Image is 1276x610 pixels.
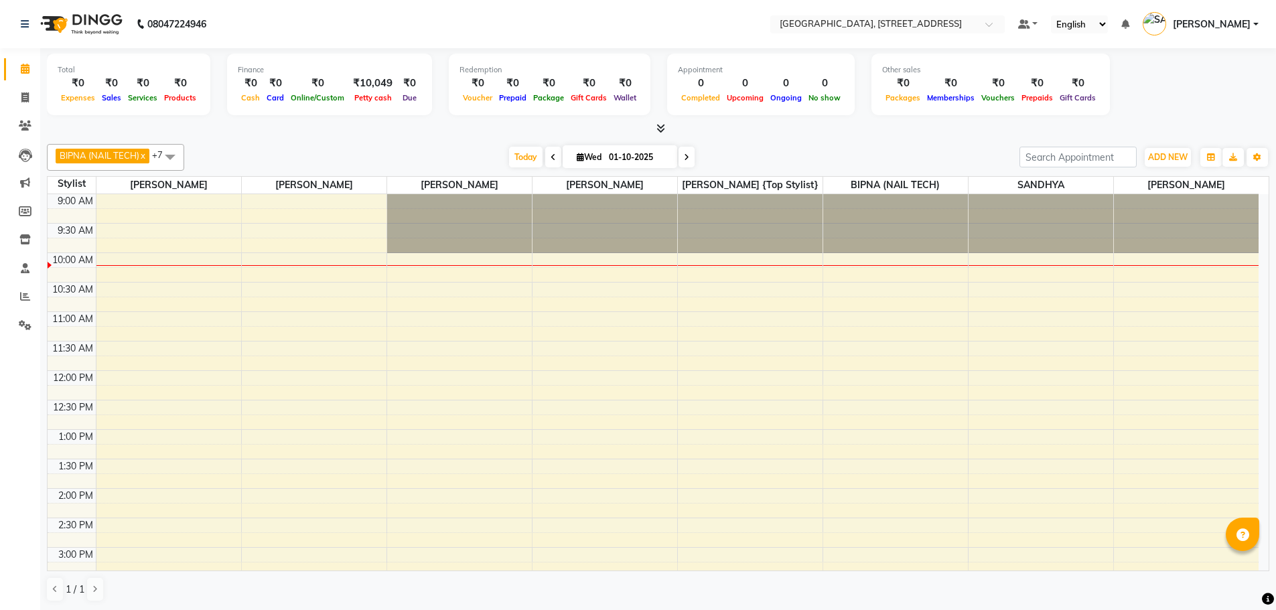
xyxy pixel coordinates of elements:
[152,149,173,160] span: +7
[242,177,386,194] span: [PERSON_NAME]
[767,76,805,91] div: 0
[723,76,767,91] div: 0
[1019,147,1137,167] input: Search Appointment
[459,93,496,102] span: Voucher
[98,93,125,102] span: Sales
[125,76,161,91] div: ₹0
[1148,152,1188,162] span: ADD NEW
[678,64,844,76] div: Appointment
[924,76,978,91] div: ₹0
[58,64,200,76] div: Total
[882,93,924,102] span: Packages
[50,400,96,414] div: 12:30 PM
[56,430,96,444] div: 1:00 PM
[139,150,145,161] a: x
[823,177,968,194] span: BIPNA (NAIL TECH)
[238,76,263,91] div: ₹0
[978,76,1018,91] div: ₹0
[50,312,96,326] div: 11:00 AM
[287,93,348,102] span: Online/Custom
[459,64,640,76] div: Redemption
[530,76,567,91] div: ₹0
[573,152,605,162] span: Wed
[56,459,96,473] div: 1:30 PM
[55,194,96,208] div: 9:00 AM
[387,177,532,194] span: [PERSON_NAME]
[1173,17,1251,31] span: [PERSON_NAME]
[1018,76,1056,91] div: ₹0
[567,93,610,102] span: Gift Cards
[58,93,98,102] span: Expenses
[48,177,96,191] div: Stylist
[161,93,200,102] span: Products
[50,283,96,297] div: 10:30 AM
[533,177,677,194] span: [PERSON_NAME]
[1145,148,1191,167] button: ADD NEW
[50,341,96,356] div: 11:30 AM
[125,93,161,102] span: Services
[98,76,125,91] div: ₹0
[978,93,1018,102] span: Vouchers
[1018,93,1056,102] span: Prepaids
[1143,12,1166,35] img: SANJU CHHETRI
[348,76,398,91] div: ₹10,049
[605,147,672,167] input: 2025-10-01
[678,76,723,91] div: 0
[610,76,640,91] div: ₹0
[1056,76,1099,91] div: ₹0
[805,76,844,91] div: 0
[263,76,287,91] div: ₹0
[238,64,421,76] div: Finance
[56,518,96,532] div: 2:30 PM
[56,489,96,503] div: 2:00 PM
[1220,556,1263,597] iframe: chat widget
[610,93,640,102] span: Wallet
[567,76,610,91] div: ₹0
[66,583,84,597] span: 1 / 1
[678,177,823,194] span: [PERSON_NAME] {Top stylist}
[263,93,287,102] span: Card
[60,150,139,161] span: BIPNA (NAIL TECH)
[924,93,978,102] span: Memberships
[351,93,395,102] span: Petty cash
[1114,177,1259,194] span: [PERSON_NAME]
[55,224,96,238] div: 9:30 AM
[161,76,200,91] div: ₹0
[882,76,924,91] div: ₹0
[723,93,767,102] span: Upcoming
[496,93,530,102] span: Prepaid
[147,5,206,43] b: 08047224946
[50,253,96,267] div: 10:00 AM
[530,93,567,102] span: Package
[56,548,96,562] div: 3:00 PM
[50,371,96,385] div: 12:00 PM
[496,76,530,91] div: ₹0
[287,76,348,91] div: ₹0
[459,76,496,91] div: ₹0
[678,93,723,102] span: Completed
[969,177,1113,194] span: SANDHYA
[805,93,844,102] span: No show
[58,76,98,91] div: ₹0
[1056,93,1099,102] span: Gift Cards
[398,76,421,91] div: ₹0
[767,93,805,102] span: Ongoing
[399,93,420,102] span: Due
[882,64,1099,76] div: Other sales
[509,147,543,167] span: Today
[238,93,263,102] span: Cash
[96,177,241,194] span: [PERSON_NAME]
[34,5,126,43] img: logo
